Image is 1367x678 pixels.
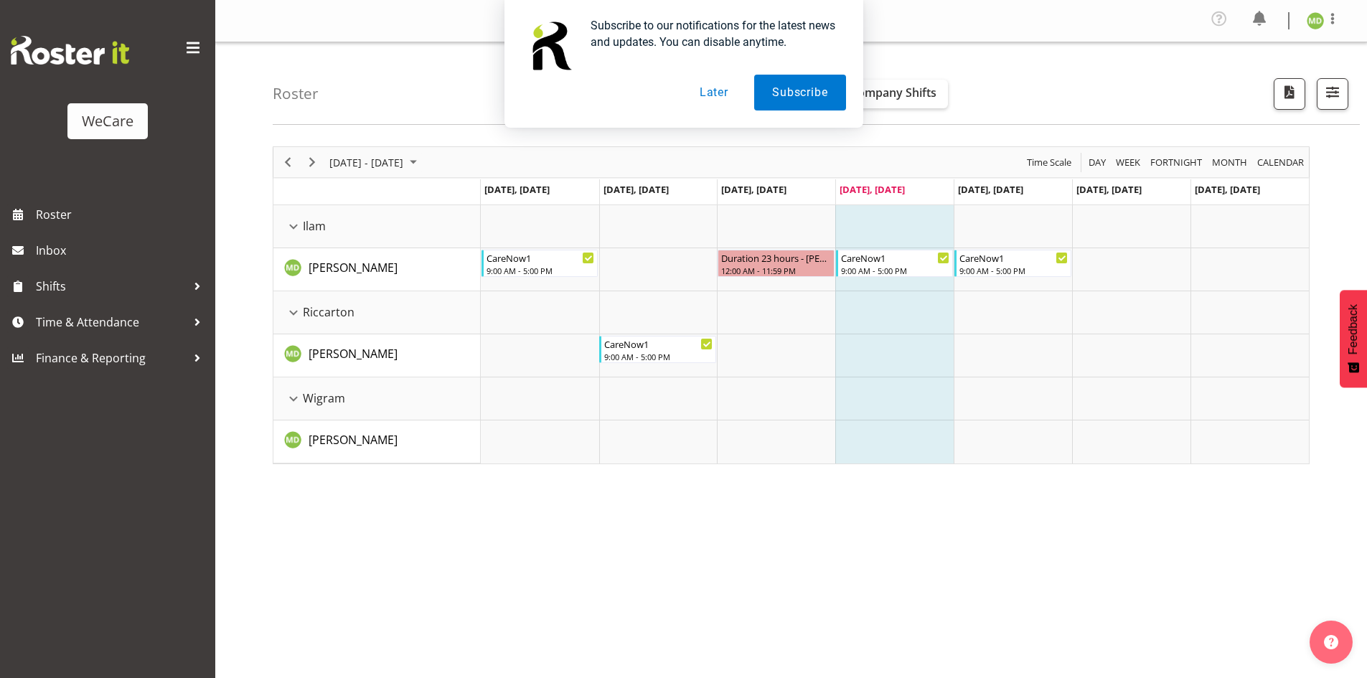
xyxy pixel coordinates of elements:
[1076,183,1142,196] span: [DATE], [DATE]
[1211,154,1249,171] span: Month
[309,260,398,276] span: [PERSON_NAME]
[1025,154,1073,171] span: Time Scale
[309,345,398,362] a: [PERSON_NAME]
[1256,154,1305,171] span: calendar
[959,265,1068,276] div: 9:00 AM - 5:00 PM
[1087,154,1107,171] span: Day
[840,183,905,196] span: [DATE], [DATE]
[604,336,713,351] div: CareNow1
[303,303,354,321] span: Riccarton
[721,183,786,196] span: [DATE], [DATE]
[1148,154,1205,171] button: Fortnight
[487,250,595,265] div: CareNow1
[958,183,1023,196] span: [DATE], [DATE]
[36,276,187,297] span: Shifts
[303,390,345,407] span: Wigram
[1025,154,1074,171] button: Time Scale
[300,147,324,177] div: Next
[487,265,595,276] div: 9:00 AM - 5:00 PM
[1195,183,1260,196] span: [DATE], [DATE]
[303,154,322,171] button: Next
[841,250,949,265] div: CareNow1
[309,259,398,276] a: [PERSON_NAME]
[273,146,1310,464] div: Timeline Week of August 28, 2025
[481,205,1309,463] table: Timeline Week of August 28, 2025
[273,377,481,420] td: Wigram resource
[1255,154,1307,171] button: Month
[273,291,481,334] td: Riccarton resource
[273,334,481,377] td: Marie-Claire Dickson-Bakker resource
[1149,154,1203,171] span: Fortnight
[604,351,713,362] div: 9:00 AM - 5:00 PM
[309,432,398,448] span: [PERSON_NAME]
[1114,154,1143,171] button: Timeline Week
[579,17,846,50] div: Subscribe to our notifications for the latest news and updates. You can disable anytime.
[273,205,481,248] td: Ilam resource
[273,420,481,463] td: Marie-Claire Dickson-Bakker resource
[1340,290,1367,387] button: Feedback - Show survey
[1086,154,1109,171] button: Timeline Day
[36,240,208,261] span: Inbox
[328,154,405,171] span: [DATE] - [DATE]
[718,250,835,277] div: Marie-Claire Dickson-Bakker"s event - Duration 23 hours - Marie-Claire Dickson-Bakker Begin From ...
[36,347,187,369] span: Finance & Reporting
[682,75,746,110] button: Later
[303,217,326,235] span: Ilam
[959,250,1068,265] div: CareNow1
[1114,154,1142,171] span: Week
[1210,154,1250,171] button: Timeline Month
[276,147,300,177] div: Previous
[309,431,398,448] a: [PERSON_NAME]
[309,346,398,362] span: [PERSON_NAME]
[36,204,208,225] span: Roster
[273,248,481,291] td: Marie-Claire Dickson-Bakker resource
[484,183,550,196] span: [DATE], [DATE]
[721,250,831,265] div: Duration 23 hours - [PERSON_NAME]
[599,336,716,363] div: Marie-Claire Dickson-Bakker"s event - CareNow1 Begin From Tuesday, August 26, 2025 at 9:00:00 AM ...
[481,250,598,277] div: Marie-Claire Dickson-Bakker"s event - CareNow1 Begin From Monday, August 25, 2025 at 9:00:00 AM G...
[721,265,831,276] div: 12:00 AM - 11:59 PM
[278,154,298,171] button: Previous
[1347,304,1360,354] span: Feedback
[603,183,669,196] span: [DATE], [DATE]
[1324,635,1338,649] img: help-xxl-2.png
[954,250,1071,277] div: Marie-Claire Dickson-Bakker"s event - CareNow1 Begin From Friday, August 29, 2025 at 9:00:00 AM G...
[36,311,187,333] span: Time & Attendance
[754,75,845,110] button: Subscribe
[841,265,949,276] div: 9:00 AM - 5:00 PM
[522,17,579,75] img: notification icon
[836,250,953,277] div: Marie-Claire Dickson-Bakker"s event - CareNow1 Begin From Thursday, August 28, 2025 at 9:00:00 AM...
[327,154,423,171] button: August 25 - 31, 2025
